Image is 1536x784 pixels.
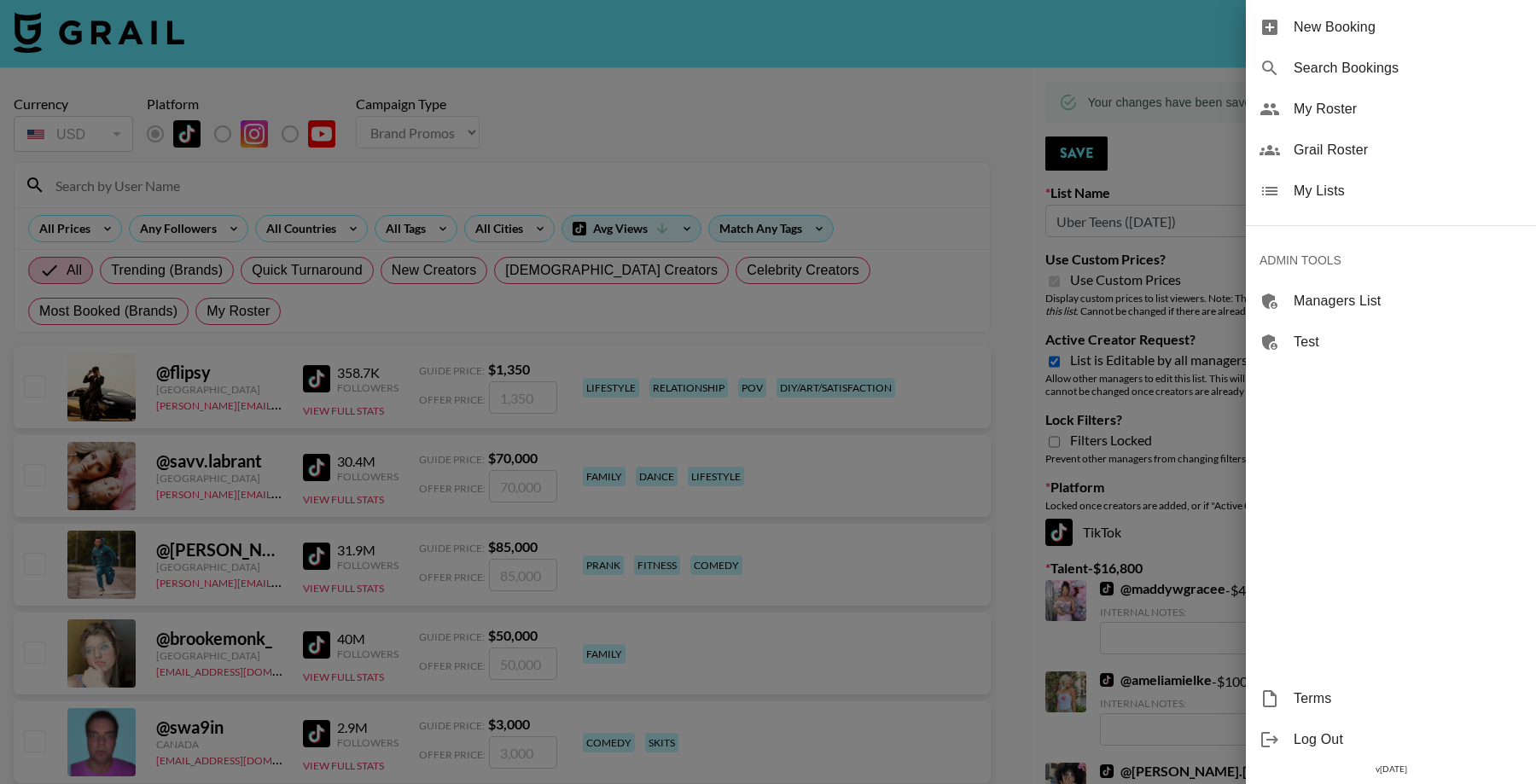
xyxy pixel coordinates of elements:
[1294,688,1522,709] span: Terms
[1246,322,1536,363] div: Test
[1294,729,1522,750] span: Log Out
[1294,58,1522,78] span: Search Bookings
[1294,99,1522,119] span: My Roster
[1294,17,1522,38] span: New Booking
[1294,291,1522,311] span: Managers List
[1246,719,1536,760] div: Log Out
[1246,240,1536,281] div: ADMIN TOOLS
[1246,89,1536,130] div: My Roster
[1294,140,1522,160] span: Grail Roster
[1246,171,1536,212] div: My Lists
[1246,760,1536,778] div: v [DATE]
[1246,7,1536,48] div: New Booking
[1246,130,1536,171] div: Grail Roster
[1246,48,1536,89] div: Search Bookings
[1246,678,1536,719] div: Terms
[1246,281,1536,322] div: Managers List
[1294,181,1522,201] span: My Lists
[1294,332,1522,352] span: Test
